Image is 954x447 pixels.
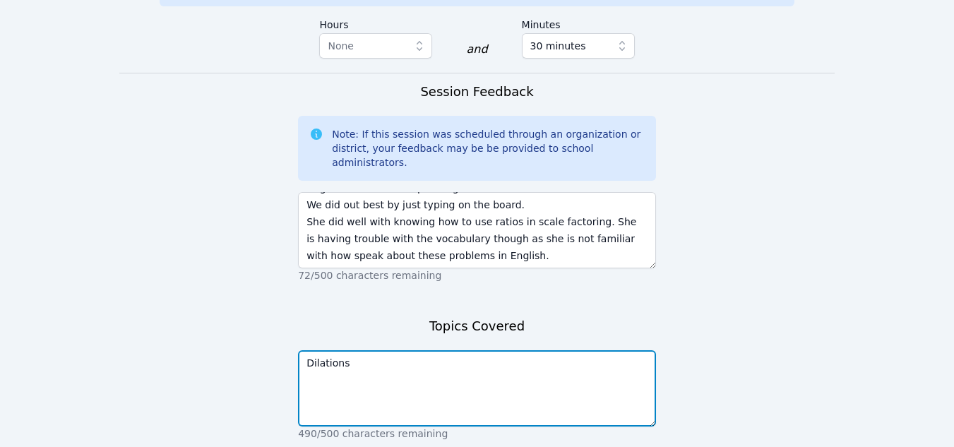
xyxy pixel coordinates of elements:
label: Minutes [522,12,635,33]
button: None [319,33,432,59]
h3: Session Feedback [420,82,533,102]
label: Hours [319,12,432,33]
div: Note: If this session was scheduled through an organization or district, your feedback may be be ... [332,127,645,169]
p: 490/500 characters remaining [298,427,656,441]
h3: Topics Covered [429,316,525,336]
span: None [328,40,354,52]
span: 30 minutes [530,37,586,54]
textarea: Dilations [298,350,656,427]
textarea: There was a technical error and [PERSON_NAME] could not hear me. She had no video on and her mic ... [298,192,656,268]
div: and [466,41,487,58]
p: 72/500 characters remaining [298,268,656,282]
button: 30 minutes [522,33,635,59]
